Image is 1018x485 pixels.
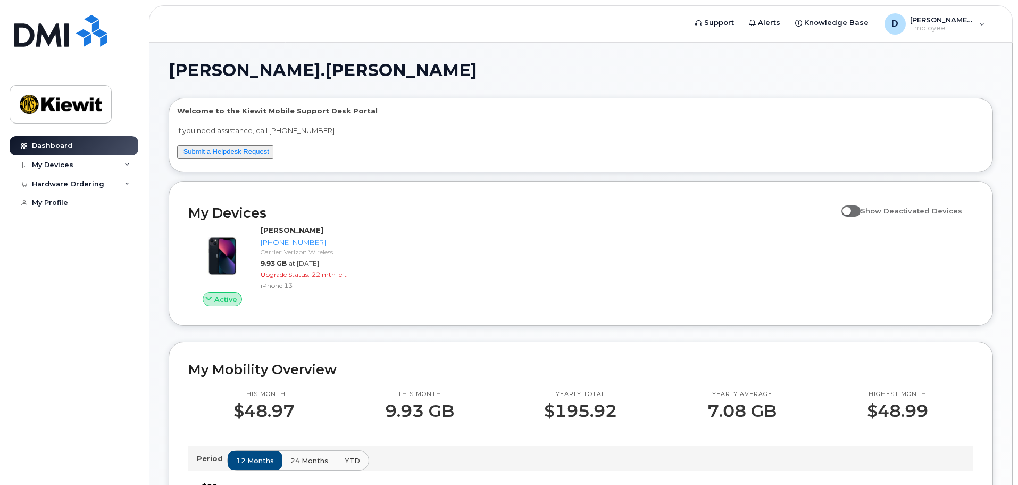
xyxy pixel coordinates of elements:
p: $195.92 [544,401,617,421]
span: Upgrade Status: [261,270,310,278]
h2: My Mobility Overview [188,361,973,377]
span: 9.93 GB [261,259,287,267]
p: $48.97 [233,401,295,421]
p: If you need assistance, call [PHONE_NUMBER] [177,126,984,136]
a: Submit a Helpdesk Request [183,147,269,155]
p: Yearly average [707,390,777,399]
p: This month [385,390,454,399]
a: Active[PERSON_NAME][PHONE_NUMBER]Carrier: Verizon Wireless9.93 GBat [DATE]Upgrade Status:22 mth l... [188,225,375,306]
p: This month [233,390,295,399]
span: [PERSON_NAME].[PERSON_NAME] [169,62,477,78]
div: Carrier: Verizon Wireless [261,248,371,257]
span: 24 months [290,456,328,466]
img: image20231002-3703462-1ig824h.jpeg [197,231,248,282]
p: Yearly total [544,390,617,399]
span: Show Deactivated Devices [861,207,962,215]
p: Period [197,454,227,464]
span: 22 mth left [312,270,347,278]
p: $48.99 [867,401,928,421]
h2: My Devices [188,205,836,221]
button: Submit a Helpdesk Request [177,145,273,159]
p: 9.93 GB [385,401,454,421]
p: 7.08 GB [707,401,777,421]
strong: [PERSON_NAME] [261,226,323,234]
p: Welcome to the Kiewit Mobile Support Desk Portal [177,106,984,116]
input: Show Deactivated Devices [841,201,850,209]
span: Active [214,294,237,305]
span: at [DATE] [289,259,319,267]
div: iPhone 13 [261,281,371,290]
span: YTD [345,456,360,466]
div: [PHONE_NUMBER] [261,237,371,248]
p: Highest month [867,390,928,399]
